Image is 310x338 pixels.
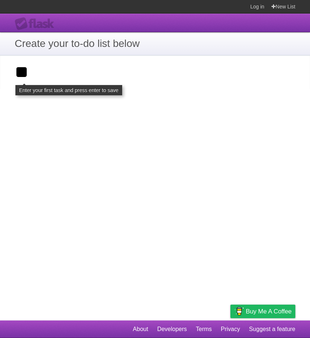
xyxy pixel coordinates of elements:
[246,305,292,318] span: Buy me a coffee
[196,322,212,336] a: Terms
[234,305,244,317] img: Buy me a coffee
[157,322,187,336] a: Developers
[133,322,148,336] a: About
[230,305,295,318] a: Buy me a coffee
[15,17,59,30] div: Flask
[15,36,295,51] h1: Create your to-do list below
[249,322,295,336] a: Suggest a feature
[221,322,240,336] a: Privacy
